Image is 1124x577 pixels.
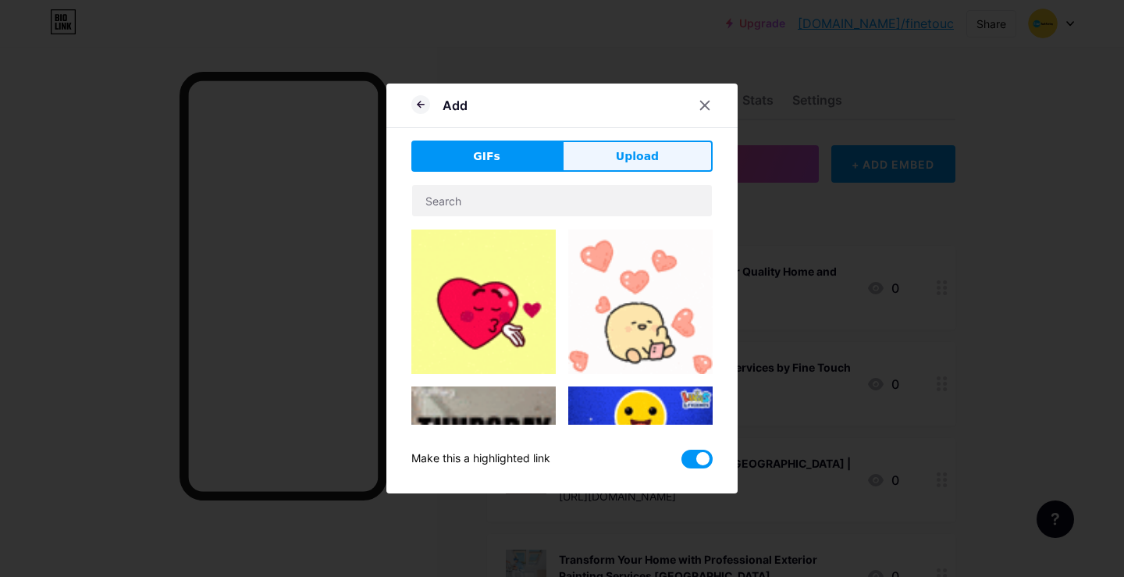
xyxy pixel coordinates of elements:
[411,141,562,172] button: GIFs
[443,96,468,115] div: Add
[411,450,550,468] div: Make this a highlighted link
[562,141,713,172] button: Upload
[616,148,659,165] span: Upload
[473,148,500,165] span: GIFs
[568,230,713,374] img: Gihpy
[411,230,556,374] img: Gihpy
[568,386,713,531] img: Gihpy
[412,185,712,216] input: Search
